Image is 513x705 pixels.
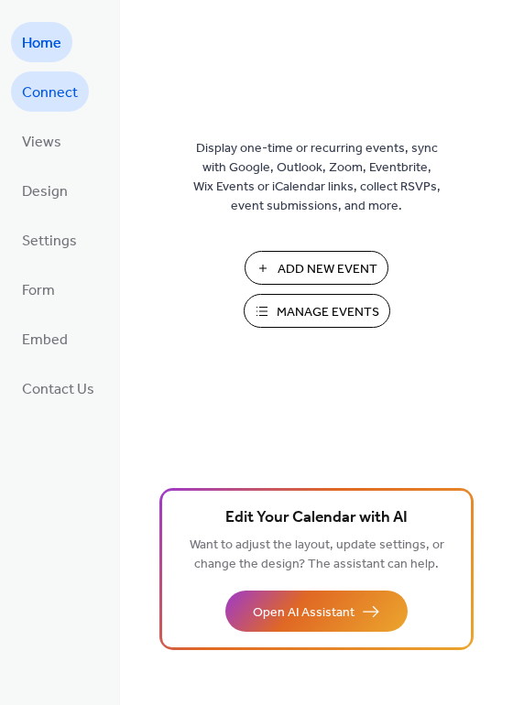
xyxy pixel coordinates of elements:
span: Connect [22,79,78,108]
a: Views [11,121,72,161]
span: Design [22,178,68,207]
span: Home [22,29,61,59]
a: Design [11,170,79,211]
span: Add New Event [278,260,377,279]
a: Home [11,22,72,62]
button: Manage Events [244,294,390,328]
a: Connect [11,71,89,112]
span: Contact Us [22,375,94,405]
span: Form [22,277,55,306]
a: Contact Us [11,368,105,408]
span: Display one-time or recurring events, sync with Google, Outlook, Zoom, Eventbrite, Wix Events or ... [193,139,441,216]
span: Manage Events [277,303,379,322]
span: Want to adjust the layout, update settings, or change the design? The assistant can help. [190,533,444,577]
span: Views [22,128,61,157]
span: Embed [22,326,68,355]
a: Settings [11,220,88,260]
a: Form [11,269,66,309]
button: Open AI Assistant [225,591,408,632]
span: Open AI Assistant [253,603,355,623]
button: Add New Event [245,251,388,285]
span: Settings [22,227,77,256]
span: Edit Your Calendar with AI [225,505,408,531]
a: Embed [11,319,79,359]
